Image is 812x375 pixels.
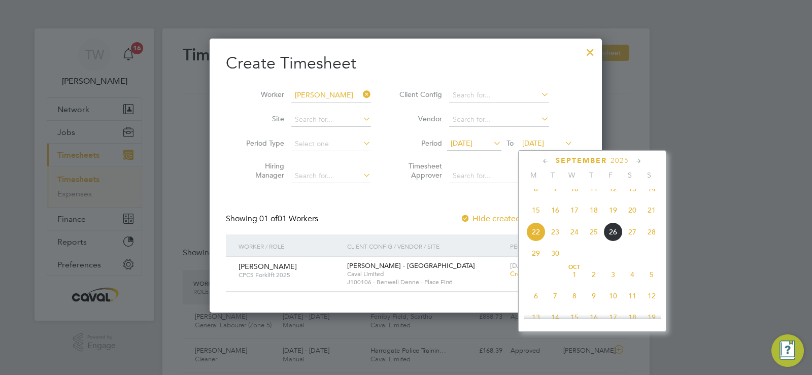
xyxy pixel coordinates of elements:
span: 5 [642,265,661,284]
span: 14 [642,179,661,198]
input: Search for... [291,88,371,103]
span: Caval Limited [347,270,505,278]
span: 30 [546,244,565,263]
span: 17 [565,200,584,220]
span: 01 Workers [259,214,318,224]
span: 11 [584,179,603,198]
span: 24 [565,222,584,242]
div: Client Config / Vendor / Site [345,234,507,258]
span: 10 [603,286,623,305]
span: 29 [526,244,546,263]
span: 27 [623,222,642,242]
span: 12 [642,286,661,305]
input: Search for... [291,169,371,183]
label: Hiring Manager [239,161,284,180]
input: Select one [291,137,371,151]
span: F [601,171,620,180]
span: 11 [623,286,642,305]
label: Worker [239,90,284,99]
span: S [639,171,659,180]
span: CPCS Forklift 2025 [239,271,340,279]
span: 8 [565,286,584,305]
span: 22 [526,222,546,242]
span: 4 [623,265,642,284]
span: 28 [642,222,661,242]
span: 12 [603,179,623,198]
span: [PERSON_NAME] - [GEOGRAPHIC_DATA] [347,261,475,270]
span: [DATE] [451,139,472,148]
span: Oct [565,265,584,270]
label: Client Config [396,90,442,99]
span: 26 [603,222,623,242]
span: 13 [623,179,642,198]
div: Showing [226,214,320,224]
span: 16 [584,308,603,327]
span: 7 [546,286,565,305]
input: Search for... [449,113,549,127]
span: Create timesheet [510,269,562,278]
div: Worker / Role [236,234,345,258]
span: T [543,171,562,180]
span: [DATE] [522,139,544,148]
span: 2 [584,265,603,284]
span: 9 [546,179,565,198]
span: S [620,171,639,180]
label: Period [396,139,442,148]
span: 17 [603,308,623,327]
span: 25 [584,222,603,242]
label: Timesheet Approver [396,161,442,180]
input: Search for... [449,169,549,183]
span: [DATE] - [DATE] [510,261,557,270]
span: M [524,171,543,180]
span: 23 [546,222,565,242]
label: Site [239,114,284,123]
label: Hide created timesheets [460,214,563,224]
span: T [582,171,601,180]
span: 13 [526,308,546,327]
span: 10 [565,179,584,198]
span: To [503,137,517,150]
div: Period [507,234,576,258]
h2: Create Timesheet [226,53,586,74]
span: 16 [546,200,565,220]
span: September [556,156,607,165]
span: 18 [584,200,603,220]
span: J100106 - Benwell Denne - Place First [347,278,505,286]
span: 2025 [611,156,629,165]
span: 18 [623,308,642,327]
span: 15 [526,200,546,220]
span: [PERSON_NAME] [239,262,297,271]
span: 15 [565,308,584,327]
span: 19 [642,308,661,327]
span: 6 [526,286,546,305]
span: 19 [603,200,623,220]
span: 9 [584,286,603,305]
input: Search for... [449,88,549,103]
span: 3 [603,265,623,284]
span: 20 [623,200,642,220]
input: Search for... [291,113,371,127]
span: W [562,171,582,180]
span: 01 of [259,214,278,224]
span: 8 [526,179,546,198]
span: 14 [546,308,565,327]
button: Engage Resource Center [771,334,804,367]
label: Period Type [239,139,284,148]
span: 1 [565,265,584,284]
span: 21 [642,200,661,220]
label: Vendor [396,114,442,123]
